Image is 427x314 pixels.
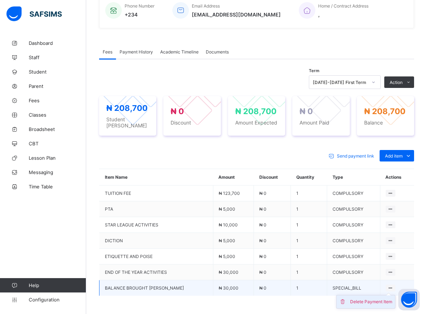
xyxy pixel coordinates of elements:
span: ₦ 5,000 [219,254,235,259]
span: PTA [105,206,208,212]
span: ₦ 5,000 [219,206,235,212]
span: Home / Contract Address [318,3,368,9]
span: [EMAIL_ADDRESS][DOMAIN_NAME] [192,11,281,18]
span: Amount Expected [235,119,278,126]
td: 1 [291,264,327,280]
td: COMPULSORY [327,201,380,217]
span: Documents [206,49,229,55]
span: CBT [29,141,86,146]
span: ₦ 0 [300,107,313,116]
span: Action [390,80,403,85]
span: ₦ 0 [259,222,266,228]
span: Payment History [120,49,153,55]
span: Email Address [192,3,220,9]
td: 1 [291,186,327,201]
td: COMPULSORY [327,217,380,233]
span: +234 [125,11,154,18]
span: Discount [171,119,213,126]
span: Academic Timeline [160,49,199,55]
th: Type [327,169,380,186]
span: ₦ 0 [259,238,266,243]
span: , [318,11,368,18]
th: Amount [213,169,254,186]
div: Delete Payment Item [350,298,392,305]
span: Add item [385,153,403,159]
td: 1 [291,280,327,296]
td: 1 [291,201,327,217]
span: Fees [103,49,112,55]
span: Broadsheet [29,126,86,132]
th: Item Name [99,169,213,186]
span: Send payment link [337,153,374,159]
td: 1 [291,233,327,249]
th: Discount [254,169,291,186]
th: Actions [380,169,414,186]
span: Configuration [29,297,86,303]
div: [DATE]-[DATE] First Term [313,80,367,85]
td: 1 [291,249,327,264]
span: ₦ 0 [259,285,266,291]
span: Help [29,282,86,288]
span: END OF THE YEAR ACTIVITIES [105,270,208,275]
span: ETIQUETTE AND POISE [105,254,208,259]
span: ₦ 30,000 [219,270,238,275]
span: TUITION FEE [105,191,208,196]
img: safsims [6,6,62,22]
span: ₦ 5,000 [219,238,235,243]
span: ₦ 0 [259,270,266,275]
td: SPECIAL_BILL [327,280,380,296]
td: COMPULSORY [327,233,380,249]
span: ₦ 0 [259,191,266,196]
span: ₦ 123,700 [219,191,240,196]
span: Messaging [29,169,86,175]
span: Parent [29,83,86,89]
td: COMPULSORY [327,186,380,201]
span: Dashboard [29,40,86,46]
td: 1 [291,217,327,233]
span: Student [PERSON_NAME] [106,116,149,128]
span: ₦ 0 [259,254,266,259]
span: ₦ 30,000 [219,285,238,291]
span: ₦ 208,700 [106,103,148,113]
span: STAR LEAGUE ACTIVITIES [105,222,208,228]
span: DICTION [105,238,208,243]
button: Open asap [398,289,420,310]
span: ₦ 10,000 [219,222,238,228]
span: Time Table [29,184,86,189]
span: ₦ 0 [259,206,266,212]
td: COMPULSORY [327,264,380,280]
span: Lesson Plan [29,155,86,161]
span: Fees [29,98,86,103]
span: Balance [364,119,407,126]
span: BALANCE BROUGHT [PERSON_NAME] [105,285,208,291]
span: Classes [29,112,86,118]
span: Staff [29,55,86,60]
span: ₦ 0 [171,107,184,116]
th: Quantity [291,169,327,186]
span: Student [29,69,86,75]
span: ₦ 208,700 [235,107,277,116]
span: ₦ 208,700 [364,107,405,116]
span: Phone Number [125,3,154,9]
span: Amount Paid [300,119,342,126]
td: COMPULSORY [327,249,380,264]
span: Term [309,68,319,73]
